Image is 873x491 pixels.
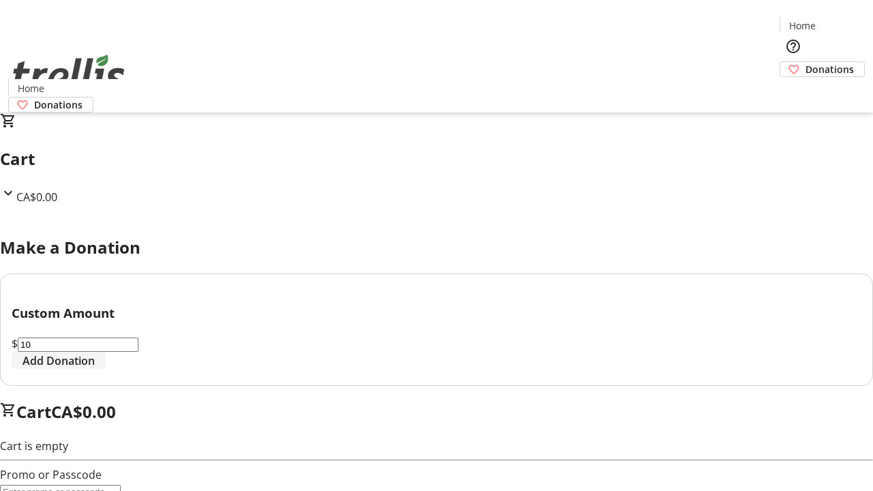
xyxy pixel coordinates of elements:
[16,190,57,205] span: CA$0.00
[780,33,807,60] button: Help
[12,353,106,369] button: Add Donation
[805,62,854,76] span: Donations
[8,40,130,108] img: Orient E2E Organization Vg49iMFUsy's Logo
[12,303,861,323] h3: Custom Amount
[23,353,95,369] span: Add Donation
[51,400,116,423] span: CA$0.00
[780,77,807,104] button: Cart
[789,18,816,33] span: Home
[12,336,18,351] span: $
[9,81,53,95] a: Home
[8,97,93,113] a: Donations
[18,338,138,352] input: Donation Amount
[780,18,824,33] a: Home
[18,81,44,95] span: Home
[780,61,865,77] a: Donations
[34,98,83,112] span: Donations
